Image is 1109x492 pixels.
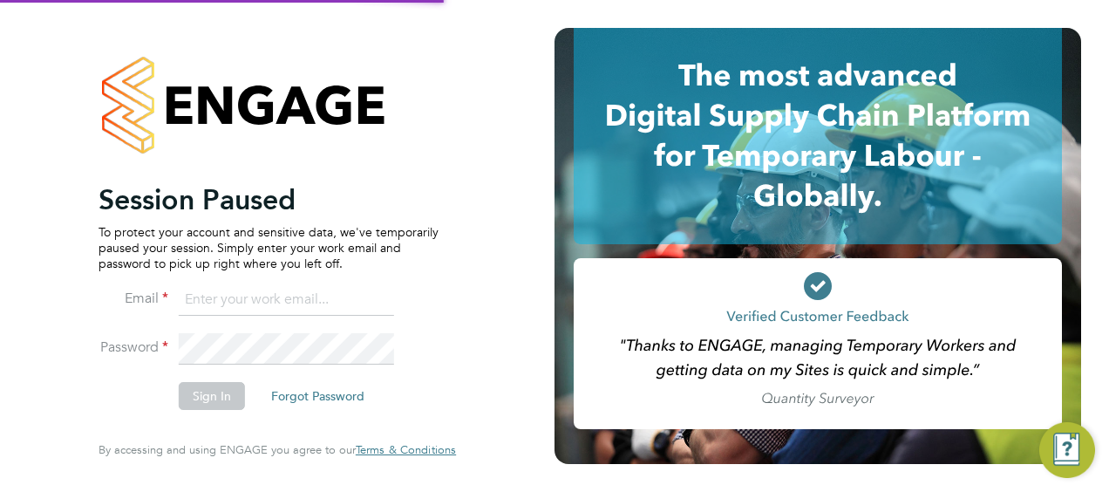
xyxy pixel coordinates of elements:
button: Sign In [179,382,245,410]
button: Forgot Password [257,382,378,410]
button: Engage Resource Center [1039,422,1095,478]
label: Email [99,290,168,308]
h2: Session Paused [99,182,439,217]
input: Enter your work email... [179,284,394,316]
label: Password [99,338,168,357]
span: Terms & Conditions [356,442,456,457]
span: By accessing and using ENGAGE you agree to our [99,442,456,457]
p: To protect your account and sensitive data, we've temporarily paused your session. Simply enter y... [99,224,439,272]
a: Terms & Conditions [356,443,456,457]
